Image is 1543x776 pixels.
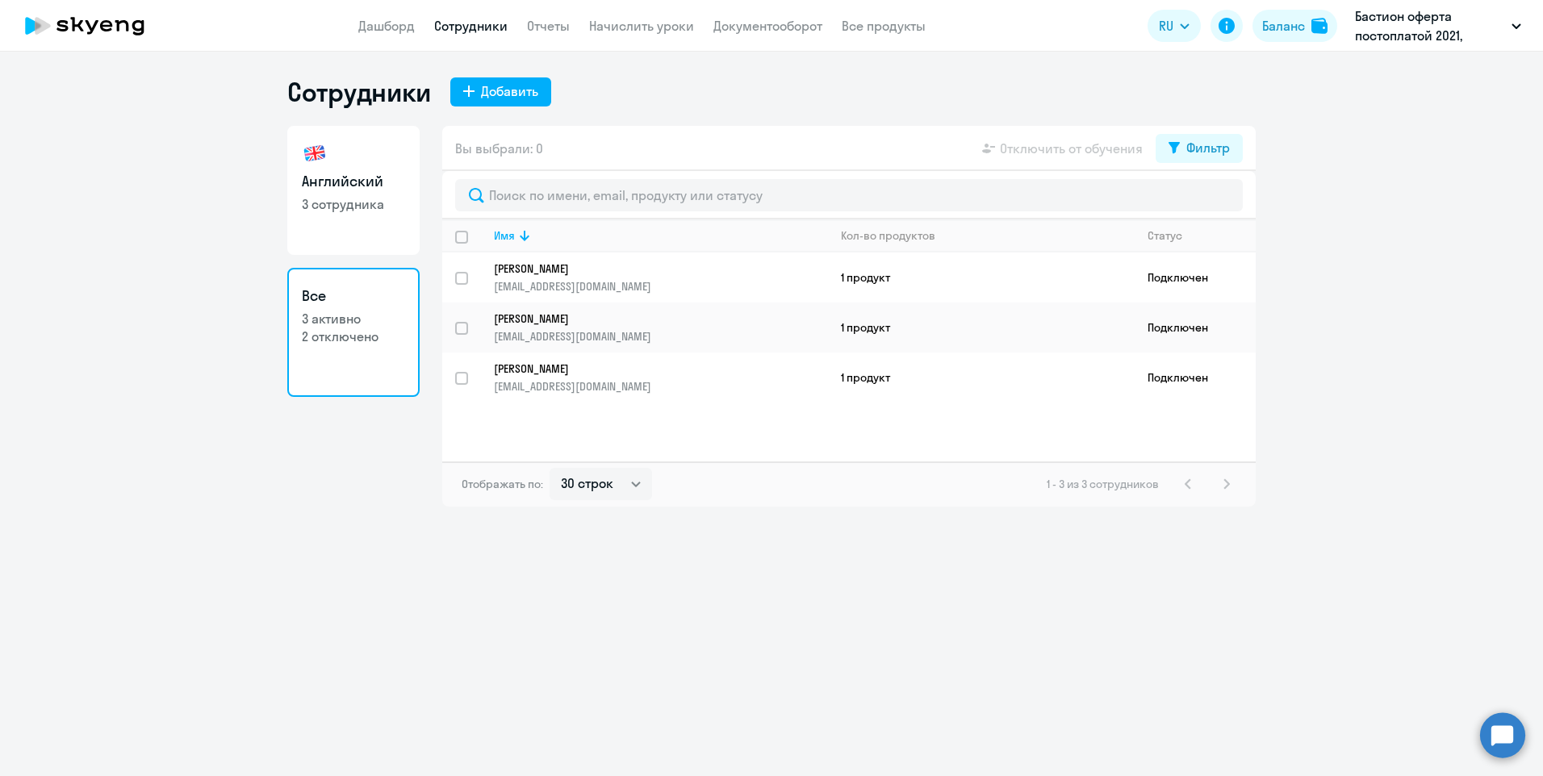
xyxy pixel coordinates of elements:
[287,268,420,397] a: Все3 активно2 отключено
[302,310,405,328] p: 3 активно
[450,77,551,106] button: Добавить
[494,311,827,344] a: [PERSON_NAME][EMAIL_ADDRESS][DOMAIN_NAME]
[1252,10,1337,42] button: Балансbalance
[1186,138,1230,157] div: Фильтр
[1311,18,1328,34] img: balance
[302,171,405,192] h3: Английский
[589,18,694,34] a: Начислить уроки
[1159,16,1173,35] span: RU
[1156,134,1243,163] button: Фильтр
[1135,252,1256,302] td: Подключен
[828,252,1135,302] td: 1 продукт
[713,18,822,34] a: Документооборот
[842,18,926,34] a: Все продукты
[494,311,805,326] p: [PERSON_NAME]
[1135,302,1256,353] td: Подключен
[455,179,1243,211] input: Поиск по имени, email, продукту или статусу
[302,195,405,213] p: 3 сотрудника
[1047,477,1159,491] span: 1 - 3 из 3 сотрудников
[494,228,515,243] div: Имя
[1347,6,1529,45] button: Бастион оферта постоплатой 2021, БАСТИОН, АО
[1135,353,1256,403] td: Подключен
[1148,10,1201,42] button: RU
[494,361,805,376] p: [PERSON_NAME]
[302,286,405,307] h3: Все
[828,353,1135,403] td: 1 продукт
[1262,16,1305,35] div: Баланс
[1148,228,1182,243] div: Статус
[828,302,1135,353] td: 1 продукт
[287,76,431,108] h1: Сотрудники
[481,81,538,101] div: Добавить
[494,261,827,294] a: [PERSON_NAME][EMAIL_ADDRESS][DOMAIN_NAME]
[1355,6,1505,45] p: Бастион оферта постоплатой 2021, БАСТИОН, АО
[494,279,827,294] p: [EMAIL_ADDRESS][DOMAIN_NAME]
[494,228,827,243] div: Имя
[287,126,420,255] a: Английский3 сотрудника
[1148,228,1255,243] div: Статус
[841,228,935,243] div: Кол-во продуктов
[455,139,543,158] span: Вы выбрали: 0
[494,329,827,344] p: [EMAIL_ADDRESS][DOMAIN_NAME]
[494,261,805,276] p: [PERSON_NAME]
[358,18,415,34] a: Дашборд
[302,328,405,345] p: 2 отключено
[494,379,827,394] p: [EMAIL_ADDRESS][DOMAIN_NAME]
[434,18,508,34] a: Сотрудники
[494,361,827,394] a: [PERSON_NAME][EMAIL_ADDRESS][DOMAIN_NAME]
[527,18,570,34] a: Отчеты
[462,477,543,491] span: Отображать по:
[302,140,328,166] img: english
[841,228,1134,243] div: Кол-во продуктов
